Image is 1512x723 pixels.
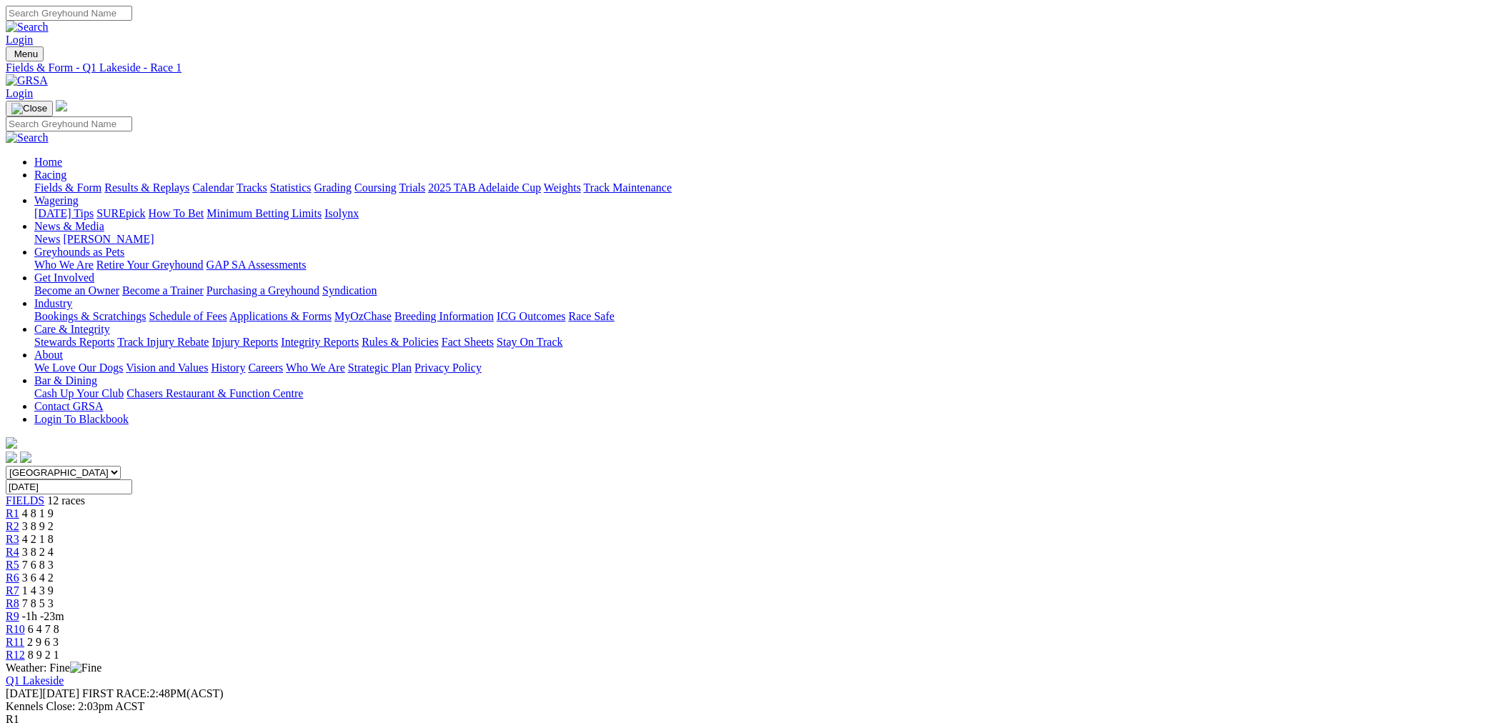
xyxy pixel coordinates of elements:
[11,103,47,114] img: Close
[82,687,149,699] span: FIRST RACE:
[34,259,1506,271] div: Greyhounds as Pets
[6,572,19,584] a: R6
[96,207,145,219] a: SUREpick
[334,310,392,322] a: MyOzChase
[34,361,123,374] a: We Love Our Dogs
[6,479,132,494] input: Select date
[22,507,54,519] span: 4 8 1 9
[248,361,283,374] a: Careers
[6,649,25,661] span: R12
[6,131,49,144] img: Search
[6,101,53,116] button: Toggle navigation
[270,181,312,194] a: Statistics
[212,336,278,348] a: Injury Reports
[6,559,19,571] a: R5
[28,649,59,661] span: 8 9 2 1
[34,156,62,168] a: Home
[229,310,332,322] a: Applications & Forms
[34,259,94,271] a: Who We Are
[568,310,614,322] a: Race Safe
[324,207,359,219] a: Isolynx
[6,61,1506,74] div: Fields & Form - Q1 Lakeside - Race 1
[104,181,189,194] a: Results & Replays
[14,49,38,59] span: Menu
[6,674,64,687] a: Q1 Lakeside
[34,233,1506,246] div: News & Media
[22,572,54,584] span: 3 6 4 2
[82,687,224,699] span: 2:48PM(ACST)
[22,597,54,609] span: 7 8 5 3
[96,259,204,271] a: Retire Your Greyhound
[22,533,54,545] span: 4 2 1 8
[584,181,672,194] a: Track Maintenance
[6,546,19,558] span: R4
[6,507,19,519] a: R1
[34,220,104,232] a: News & Media
[34,374,97,387] a: Bar & Dining
[34,310,1506,323] div: Industry
[394,310,494,322] a: Breeding Information
[34,297,72,309] a: Industry
[20,452,31,463] img: twitter.svg
[6,623,25,635] a: R10
[34,336,1506,349] div: Care & Integrity
[286,361,345,374] a: Who We Are
[207,259,307,271] a: GAP SA Assessments
[34,361,1506,374] div: About
[34,310,146,322] a: Bookings & Scratchings
[56,100,67,111] img: logo-grsa-white.png
[122,284,204,296] a: Become a Trainer
[34,349,63,361] a: About
[497,336,562,348] a: Stay On Track
[6,437,17,449] img: logo-grsa-white.png
[34,387,124,399] a: Cash Up Your Club
[281,336,359,348] a: Integrity Reports
[6,687,43,699] span: [DATE]
[6,6,132,21] input: Search
[362,336,439,348] a: Rules & Policies
[6,584,19,597] a: R7
[354,181,397,194] a: Coursing
[6,687,79,699] span: [DATE]
[149,207,204,219] a: How To Bet
[192,181,234,194] a: Calendar
[428,181,541,194] a: 2025 TAB Adelaide Cup
[63,233,154,245] a: [PERSON_NAME]
[6,520,19,532] a: R2
[6,610,19,622] a: R9
[6,34,33,46] a: Login
[497,310,565,322] a: ICG Outcomes
[126,361,208,374] a: Vision and Values
[34,181,1506,194] div: Racing
[348,361,412,374] a: Strategic Plan
[34,233,60,245] a: News
[34,336,114,348] a: Stewards Reports
[6,597,19,609] span: R8
[22,546,54,558] span: 3 8 2 4
[6,662,101,674] span: Weather: Fine
[34,400,103,412] a: Contact GRSA
[117,336,209,348] a: Track Injury Rebate
[237,181,267,194] a: Tracks
[34,271,94,284] a: Get Involved
[22,520,54,532] span: 3 8 9 2
[34,323,110,335] a: Care & Integrity
[34,169,66,181] a: Racing
[22,610,64,622] span: -1h -23m
[414,361,482,374] a: Privacy Policy
[6,533,19,545] span: R3
[399,181,425,194] a: Trials
[47,494,85,507] span: 12 races
[6,636,24,648] a: R11
[126,387,303,399] a: Chasers Restaurant & Function Centre
[6,46,44,61] button: Toggle navigation
[322,284,377,296] a: Syndication
[207,207,322,219] a: Minimum Betting Limits
[34,181,101,194] a: Fields & Form
[27,636,59,648] span: 2 9 6 3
